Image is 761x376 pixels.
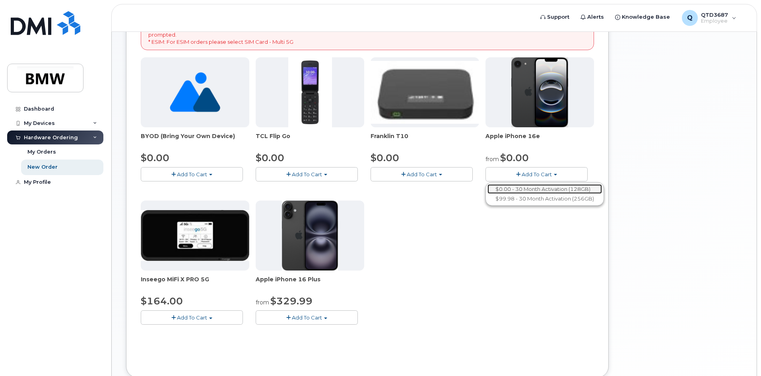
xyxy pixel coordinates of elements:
[292,171,322,177] span: Add To Cart
[371,132,479,148] div: Franklin T10
[676,10,742,26] div: QTD3687
[292,314,322,321] span: Add To Cart
[500,152,529,164] span: $0.00
[575,9,610,25] a: Alerts
[270,295,313,307] span: $329.99
[288,57,332,127] img: TCL_FLIP_MODE.jpg
[487,194,602,204] a: $99.98 - 30 Month Activation (256GB)
[587,13,604,21] span: Alerts
[535,9,575,25] a: Support
[141,132,249,148] div: BYOD (Bring Your Own Device)
[371,167,473,181] button: Add To Cart
[407,171,437,177] span: Add To Cart
[511,57,569,127] img: iphone16e.png
[177,171,207,177] span: Add To Cart
[485,156,499,163] small: from
[256,299,269,306] small: from
[522,171,552,177] span: Add To Cart
[141,295,183,307] span: $164.00
[256,275,364,291] div: Apple iPhone 16 Plus
[487,184,602,194] a: $0.00 - 30 Month Activation (128GB)
[371,152,399,164] span: $0.00
[141,167,243,181] button: Add To Cart
[141,152,169,164] span: $0.00
[610,9,676,25] a: Knowledge Base
[170,57,220,127] img: no_image_found-2caef05468ed5679b831cfe6fc140e25e0c280774317ffc20a367ab7fd17291e.png
[141,210,249,261] img: cut_small_inseego_5G.jpg
[687,13,693,23] span: Q
[282,201,338,271] img: iphone_16_plus.png
[622,13,670,21] span: Knowledge Base
[701,18,728,24] span: Employee
[256,152,284,164] span: $0.00
[485,167,588,181] button: Add To Cart
[141,275,249,291] div: Inseego MiFi X PRO 5G
[256,132,364,148] div: TCL Flip Go
[701,12,728,18] span: QTD3687
[256,167,358,181] button: Add To Cart
[547,13,569,21] span: Support
[371,61,479,124] img: t10.jpg
[177,314,207,321] span: Add To Cart
[256,310,358,324] button: Add To Cart
[726,341,755,370] iframe: Messenger Launcher
[485,132,594,148] div: Apple iPhone 16e
[141,310,243,324] button: Add To Cart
